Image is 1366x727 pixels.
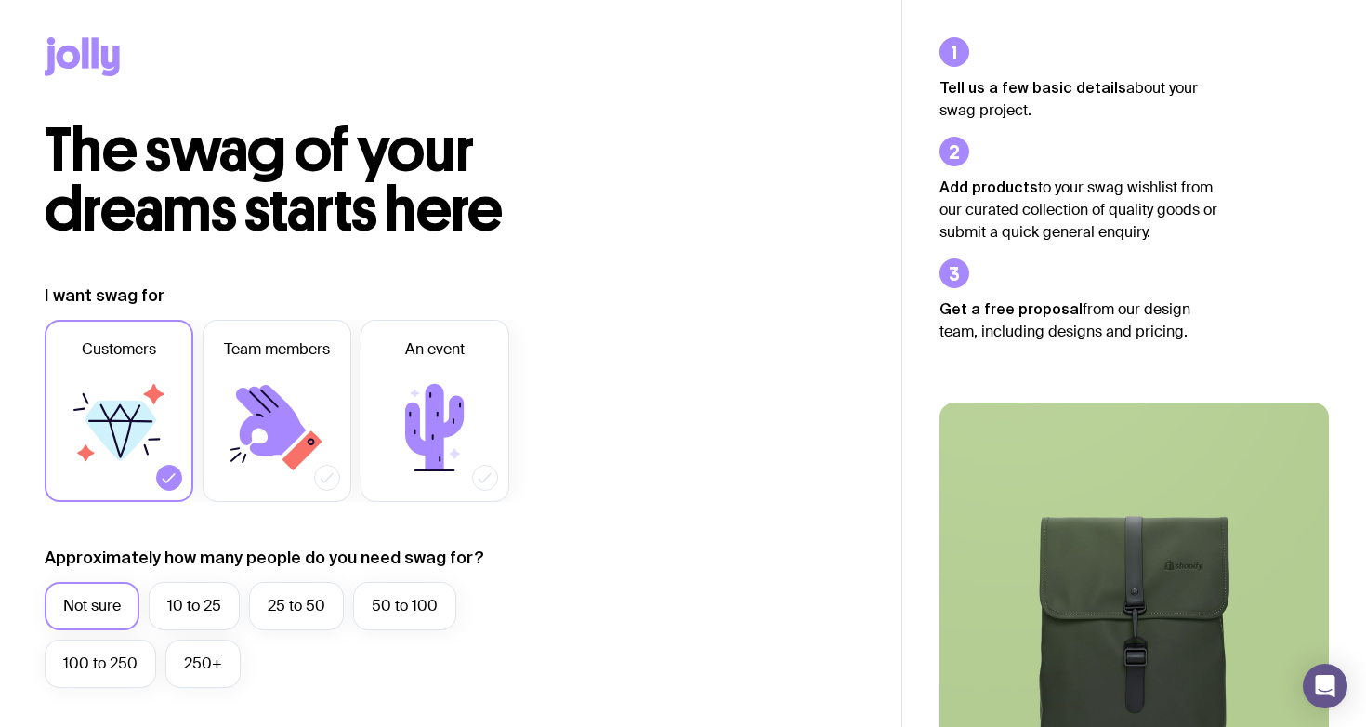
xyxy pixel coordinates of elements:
p: from our design team, including designs and pricing. [939,297,1218,343]
strong: Tell us a few basic details [939,79,1126,96]
div: Open Intercom Messenger [1303,664,1347,708]
label: I want swag for [45,284,164,307]
p: about your swag project. [939,76,1218,122]
label: 50 to 100 [353,582,456,630]
label: 25 to 50 [249,582,344,630]
label: Not sure [45,582,139,630]
span: Customers [82,338,156,361]
label: 250+ [165,640,241,688]
span: The swag of your dreams starts here [45,113,503,246]
span: Team members [224,338,330,361]
strong: Add products [939,178,1038,195]
strong: Get a free proposal [939,300,1083,317]
label: Approximately how many people do you need swag for? [45,547,484,569]
span: An event [405,338,465,361]
label: 10 to 25 [149,582,240,630]
p: to your swag wishlist from our curated collection of quality goods or submit a quick general enqu... [939,176,1218,244]
label: 100 to 250 [45,640,156,688]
